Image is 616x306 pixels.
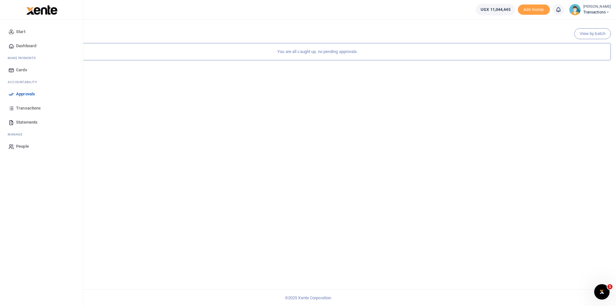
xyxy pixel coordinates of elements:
[607,284,612,289] span: 1
[583,4,611,10] small: [PERSON_NAME]
[11,132,23,137] span: anage
[5,87,78,101] a: Approvals
[583,9,611,15] span: Transactions
[569,4,581,15] img: profile-user
[16,67,27,73] span: Cards
[569,4,611,15] a: profile-user [PERSON_NAME] Transactions
[5,39,78,53] a: Dashboard
[518,4,550,15] li: Toup your wallet
[5,25,78,39] a: Start
[5,139,78,153] a: People
[5,115,78,129] a: Statements
[26,5,57,15] img: logo-large
[481,6,510,13] span: UGX 11,044,445
[594,284,610,300] iframe: Intercom live chat
[16,43,36,49] span: Dashboard
[16,91,35,97] span: Approvals
[473,4,518,15] li: Wallet ballance
[11,56,36,60] span: ake Payments
[574,28,611,39] a: View by batch
[24,43,611,60] div: You are all caught up, no pending approvals.
[5,77,78,87] li: Ac
[476,4,515,15] a: UGX 11,044,445
[518,4,550,15] span: Add money
[5,129,78,139] li: M
[24,28,611,35] h4: Pending your approval
[518,7,550,12] a: Add money
[5,63,78,77] a: Cards
[16,29,25,35] span: Start
[5,101,78,115] a: Transactions
[5,53,78,63] li: M
[16,143,29,150] span: People
[16,105,41,111] span: Transactions
[13,80,37,84] span: countability
[16,119,38,126] span: Statements
[26,7,57,12] a: logo-small logo-large logo-large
